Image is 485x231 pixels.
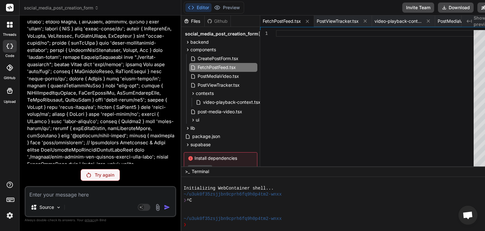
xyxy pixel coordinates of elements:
span: Initializing WebContainer shell... [184,185,274,191]
div: 1 [260,30,268,37]
span: Install dependencies [188,155,253,161]
img: settings [4,210,15,221]
p: Try again [95,172,114,178]
span: Terminal [192,168,209,175]
span: lib [190,125,195,131]
label: code [5,53,14,59]
span: post-media-video.tsx [197,108,243,115]
span: >_ [185,168,190,175]
img: attachment [154,204,161,211]
p: Always double-check its answers. Your in Bind [25,217,176,223]
img: Retry [87,172,91,178]
div: Github [205,18,231,24]
span: CreatePostForm.tsx [197,55,239,62]
div: Files [181,18,204,24]
img: Pick Models [56,205,61,210]
span: backend [190,39,209,45]
button: Editor [185,3,212,12]
span: package.json [192,133,221,140]
span: contexts [196,90,214,97]
span: PostMediaVideo.tsx [197,72,240,80]
span: supabase [190,141,211,148]
label: threads [3,32,16,37]
span: ^C [187,197,192,203]
button: Preview [212,3,242,12]
button: Execute [188,165,212,173]
span: video-playback-context.tsx [202,98,261,106]
span: components [190,47,216,53]
span: PostViewTracker.tsx [197,81,240,89]
span: social_media_post_creation_form [185,31,258,37]
img: icon [164,204,170,210]
p: Source [39,204,54,210]
span: ❯ [184,197,187,203]
a: Open chat [458,206,477,225]
span: PostMediaVideo.tsx [438,18,479,24]
button: Invite Team [402,3,434,13]
label: Upload [4,99,16,104]
span: FetchPostFeed.tsx [263,18,301,24]
span: video-playback-context.tsx [374,18,422,24]
button: Download [438,3,474,13]
span: ~/u3uk0f35zsjjbn9cprh6fq9h0p4tm2-wnxx [184,191,282,197]
span: FetchPostFeed.tsx [197,64,237,71]
span: ~/u3uk0f35zsjjbn9cprh6fq9h0p4tm2-wnxx [184,216,282,222]
label: GitHub [4,75,15,81]
span: social_media_post_creation_form [24,5,99,11]
span: ❯ [184,222,187,228]
span: ui [196,117,199,123]
span: PostViewTracker.tsx [317,18,359,24]
span: privacy [85,218,96,222]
